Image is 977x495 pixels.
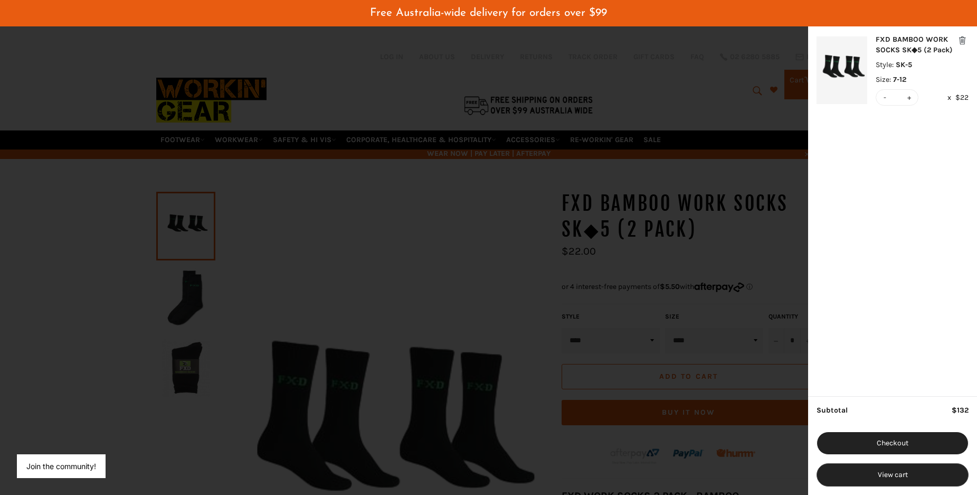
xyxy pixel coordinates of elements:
[876,34,969,60] a: FXD BAMBOO WORK SOCKS SK◆5 (2 Pack)
[876,74,891,85] span: Size :
[952,406,969,415] span: $132
[881,90,889,105] button: -
[893,74,906,85] span: 7-12
[896,60,912,70] span: SK-5
[947,93,951,102] span: x
[905,90,913,105] button: +
[889,90,905,105] input: Item quantity
[955,93,969,102] span: $22
[817,432,969,455] button: Checkout
[876,60,894,70] span: Style :
[817,36,867,104] img: FXD BAMBOO WORK SOCKS SK◆5 (2 Pack)
[817,405,848,416] span: Subtotal
[817,463,969,487] button: View cart
[956,34,969,47] button: Remove This Item
[370,7,607,18] span: Free Australia-wide delivery for orders over $99
[26,462,96,471] button: Join the community!
[876,34,969,55] div: FXD BAMBOO WORK SOCKS SK◆5 (2 Pack)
